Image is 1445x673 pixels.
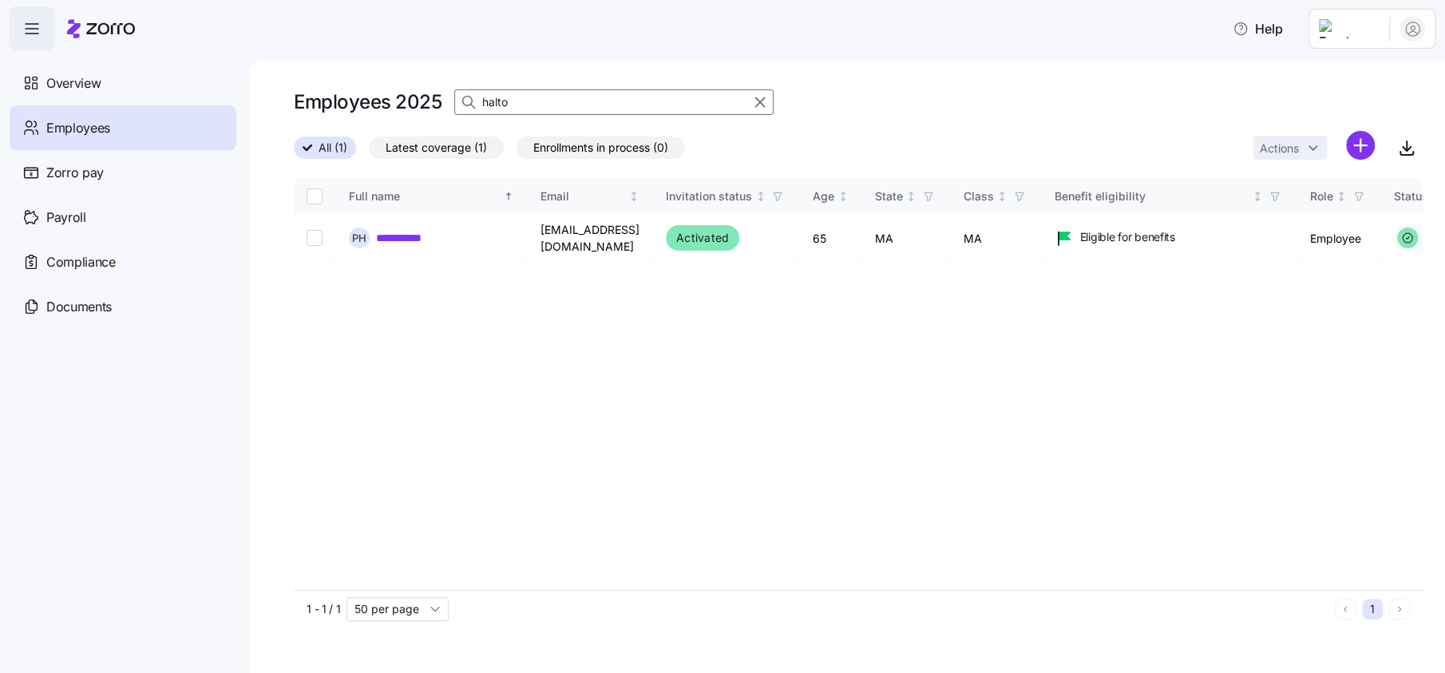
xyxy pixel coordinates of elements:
[10,240,236,284] a: Compliance
[46,252,116,272] span: Compliance
[862,215,951,263] td: MA
[800,215,862,263] td: 65
[1336,191,1347,202] div: Not sorted
[1297,178,1381,215] th: RoleNot sorted
[996,191,1008,202] div: Not sorted
[10,150,236,195] a: Zorro pay
[533,137,668,158] span: Enrollments in process (0)
[46,73,101,93] span: Overview
[307,230,323,246] input: Select record 1
[454,89,774,115] input: Search Employees
[46,208,86,228] span: Payroll
[1080,229,1175,245] span: Eligible for benefits
[1389,599,1410,620] button: Next page
[10,195,236,240] a: Payroll
[540,188,626,205] div: Email
[46,118,110,138] span: Employees
[875,188,903,205] div: State
[1260,143,1299,154] span: Actions
[800,178,862,215] th: AgeNot sorted
[319,137,347,158] span: All (1)
[1297,215,1381,263] td: Employee
[352,233,366,243] span: P H
[1233,19,1283,38] span: Help
[951,215,1042,263] td: MA
[628,191,639,202] div: Not sorted
[503,191,514,202] div: Sorted ascending
[1042,178,1297,215] th: Benefit eligibilityNot sorted
[294,89,441,114] h1: Employees 2025
[10,284,236,329] a: Documents
[336,178,528,215] th: Full nameSorted ascending
[528,215,653,263] td: [EMAIL_ADDRESS][DOMAIN_NAME]
[46,297,112,317] span: Documents
[307,188,323,204] input: Select all records
[1362,599,1383,620] button: 1
[1335,599,1356,620] button: Previous page
[1310,188,1333,205] div: Role
[1220,13,1296,45] button: Help
[837,191,849,202] div: Not sorted
[905,191,916,202] div: Not sorted
[46,163,104,183] span: Zorro pay
[813,188,834,205] div: Age
[951,178,1042,215] th: ClassNot sorted
[1346,131,1375,160] svg: add icon
[1319,19,1376,38] img: Employer logo
[1253,136,1327,160] button: Actions
[755,191,766,202] div: Not sorted
[676,228,729,247] span: Activated
[386,137,487,158] span: Latest coverage (1)
[307,601,340,617] span: 1 - 1 / 1
[1055,188,1249,205] div: Benefit eligibility
[964,188,994,205] div: Class
[666,188,752,205] div: Invitation status
[1252,191,1263,202] div: Not sorted
[862,178,951,215] th: StateNot sorted
[528,178,653,215] th: EmailNot sorted
[653,178,800,215] th: Invitation statusNot sorted
[10,61,236,105] a: Overview
[10,105,236,150] a: Employees
[349,188,501,205] div: Full name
